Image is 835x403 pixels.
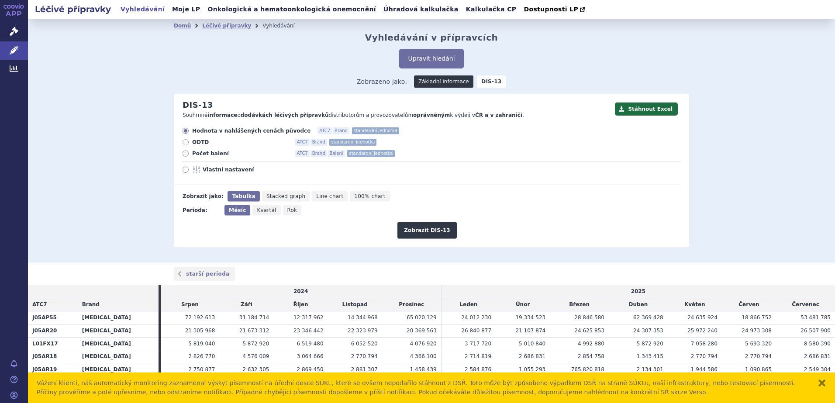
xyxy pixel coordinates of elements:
[382,298,442,311] td: Prosinec
[242,353,269,359] span: 4 576 009
[687,328,718,334] span: 25 972 240
[578,353,604,359] span: 2 854 758
[333,127,349,134] span: Brand
[668,298,722,311] td: Květen
[410,341,437,347] span: 4 076 920
[293,328,324,334] span: 23 346 442
[519,366,545,372] span: 1 055 293
[465,341,491,347] span: 3 717 720
[208,112,238,118] strong: informace
[183,205,220,215] div: Perioda:
[347,150,394,157] span: standardní jednotka
[804,353,831,359] span: 2 686 831
[118,3,167,15] a: Vyhledávání
[691,341,718,347] span: 7 058 280
[352,127,399,134] span: standardní jednotka
[185,328,215,334] span: 21 305 968
[354,193,385,199] span: 100% chart
[776,298,835,311] td: Červenec
[28,324,78,337] th: J05AR20
[410,353,437,359] span: 4 366 100
[188,366,215,372] span: 2 750 877
[329,139,376,146] span: standardní jednotka
[804,366,831,372] span: 2 549 304
[328,150,345,157] span: Balení
[232,193,255,199] span: Tabulka
[348,314,378,321] span: 14 344 968
[297,341,324,347] span: 6 519 480
[637,366,663,372] span: 2 134 301
[348,328,378,334] span: 22 323 979
[293,314,324,321] span: 12 317 962
[185,314,215,321] span: 72 192 613
[571,366,604,372] span: 765 820 818
[477,75,506,88] strong: DIS-13
[28,363,78,376] th: J05AR19
[381,3,461,15] a: Úhradová kalkulačka
[745,366,772,372] span: 1 090 865
[192,127,311,134] span: Hodnota v nahlášených cenách původce
[192,150,288,157] span: Počet balení
[174,267,235,281] a: starší perioda
[745,353,772,359] span: 2 770 794
[257,207,276,213] span: Kvartál
[441,298,496,311] td: Leden
[461,328,491,334] span: 26 840 877
[203,166,299,173] span: Vlastní nastavení
[357,75,407,88] span: Zobrazeno jako:
[578,341,604,347] span: 4 992 880
[183,112,611,119] p: Souhrnné o distributorům a provozovatelům k výdeji v .
[407,314,437,321] span: 65 020 129
[615,102,678,116] button: Stáhnout Excel
[266,193,305,199] span: Stacked graph
[519,341,545,347] span: 5 010 840
[188,353,215,359] span: 2 826 770
[633,328,663,334] span: 24 307 353
[28,350,78,363] th: J05AR18
[37,379,809,397] div: Vážení klienti, náš automatický monitoring zaznamenal výskyt písemností na úřední desce SÚKL, kte...
[465,353,491,359] span: 2 714 819
[441,285,835,298] td: 2025
[205,3,379,15] a: Onkologická a hematoonkologická onemocnění
[239,328,269,334] span: 21 673 312
[78,311,159,324] th: [MEDICAL_DATA]
[328,298,382,311] td: Listopad
[351,366,378,372] span: 2 881 307
[637,341,663,347] span: 5 872 920
[169,3,203,15] a: Moje LP
[241,112,329,118] strong: dodávkách léčivých přípravků
[691,353,718,359] span: 2 770 794
[637,353,663,359] span: 1 343 415
[192,139,288,146] span: ODTD
[78,363,159,376] th: [MEDICAL_DATA]
[574,328,604,334] span: 24 625 853
[273,298,328,311] td: Říjen
[174,23,191,29] a: Domů
[687,314,718,321] span: 24 635 924
[188,341,215,347] span: 5 819 040
[818,379,826,387] button: zavřít
[219,298,273,311] td: Září
[28,337,78,350] th: L01FX17
[28,3,118,15] h2: Léčivé přípravky
[397,222,456,239] button: Zobrazit DIS-13
[742,314,772,321] span: 18 866 752
[633,314,663,321] span: 62 369 428
[524,6,578,13] span: Dostupnosti LP
[413,112,450,118] strong: oprávněným
[410,366,437,372] span: 1 458 439
[722,298,776,311] td: Červen
[351,353,378,359] span: 2 770 794
[32,301,47,307] span: ATC7
[183,100,213,110] h2: DIS-13
[183,191,223,201] div: Zobrazit jako:
[78,324,159,337] th: [MEDICAL_DATA]
[550,298,609,311] td: Březen
[521,3,590,16] a: Dostupnosti LP
[519,353,545,359] span: 2 686 831
[515,328,545,334] span: 21 107 874
[351,341,378,347] span: 6 052 520
[463,3,519,15] a: Kalkulačka CP
[574,314,604,321] span: 28 846 580
[297,366,324,372] span: 2 869 450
